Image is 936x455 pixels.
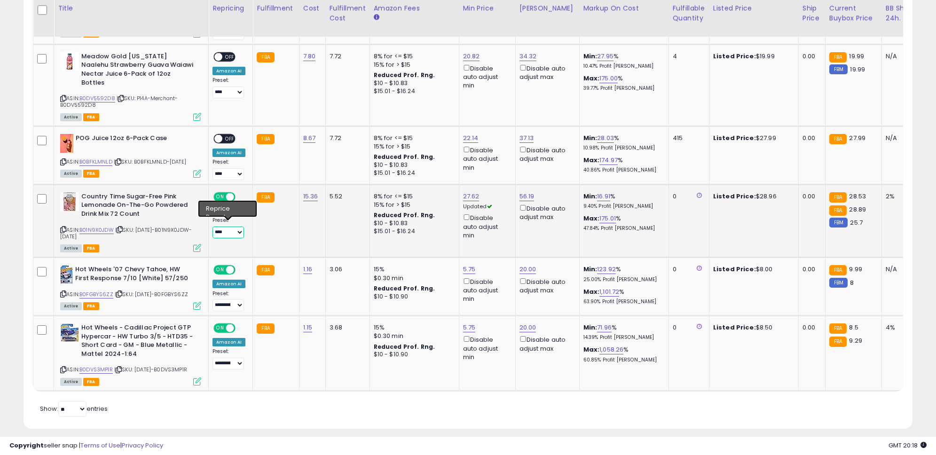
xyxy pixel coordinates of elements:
[234,266,249,274] span: OFF
[60,302,82,310] span: All listings currently available for purchase on Amazon
[519,203,572,221] div: Disable auto adjust max
[583,265,661,282] div: %
[374,134,452,142] div: 8% for <= $15
[60,134,201,177] div: ASIN:
[374,79,452,87] div: $10 - $10.83
[519,265,536,274] a: 20.00
[374,201,452,209] div: 15% for > $15
[83,302,99,310] span: FBA
[463,192,480,201] a: 27.62
[583,323,598,332] b: Min:
[463,203,492,210] span: Updated
[583,357,661,363] p: 60.85% Profit [PERSON_NAME]
[60,378,82,386] span: All listings currently available for purchase on Amazon
[60,94,178,109] span: | SKU: P14A-Merchant-B0DV5592D8
[597,265,616,274] a: 123.92
[79,158,112,166] a: B0BFKLMNLD
[212,207,245,215] div: Amazon AI
[583,298,661,305] p: 63.90% Profit [PERSON_NAME]
[583,3,665,13] div: Markup on Cost
[257,323,274,334] small: FBA
[583,192,598,201] b: Min:
[850,65,865,74] span: 19.99
[79,94,115,102] a: B0DV5592D8
[713,52,756,61] b: Listed Price:
[374,192,452,201] div: 8% for <= $15
[303,323,313,332] a: 1.15
[597,133,614,143] a: 28.03
[673,265,702,274] div: 0
[583,225,661,232] p: 47.84% Profit [PERSON_NAME]
[374,351,452,359] div: $10 - $10.90
[583,85,661,92] p: 39.77% Profit [PERSON_NAME]
[463,133,479,143] a: 22.14
[374,87,452,95] div: $15.01 - $16.24
[374,227,452,235] div: $15.01 - $16.24
[583,74,600,83] b: Max:
[60,244,82,252] span: All listings currently available for purchase on Amazon
[829,52,847,63] small: FBA
[374,153,435,161] b: Reduced Prof. Rng.
[114,366,187,373] span: | SKU: [DATE]-B0DVS3MP1R
[83,170,99,178] span: FBA
[849,133,865,142] span: 27.99
[597,52,614,61] a: 27.95
[374,52,452,61] div: 8% for <= $15
[60,192,79,211] img: 51FnUcTRAsL._SL40_.jpg
[583,265,598,274] b: Min:
[802,134,818,142] div: 0.00
[463,265,476,274] a: 5.75
[222,53,237,61] span: OFF
[60,52,201,120] div: ASIN:
[599,74,618,83] a: 175.00
[60,265,73,284] img: 41331JkukPL._SL40_.jpg
[673,3,705,23] div: Fulfillable Quantity
[374,3,455,13] div: Amazon Fees
[583,145,661,151] p: 10.98% Profit [PERSON_NAME]
[374,265,452,274] div: 15%
[212,280,245,288] div: Amazon AI
[60,113,82,121] span: All listings currently available for purchase on Amazon
[9,441,163,450] div: seller snap | |
[330,323,362,332] div: 3.68
[886,52,917,61] div: N/A
[257,265,274,275] small: FBA
[257,134,274,144] small: FBA
[212,290,245,312] div: Preset:
[374,71,435,79] b: Reduced Prof. Rng.
[583,203,661,210] p: 9.40% Profit [PERSON_NAME]
[886,3,920,23] div: BB Share 24h.
[257,52,274,63] small: FBA
[214,266,226,274] span: ON
[60,170,82,178] span: All listings currently available for purchase on Amazon
[583,214,661,232] div: %
[303,192,318,201] a: 15.36
[713,192,756,201] b: Listed Price:
[80,441,120,450] a: Terms of Use
[713,133,756,142] b: Listed Price:
[122,441,163,450] a: Privacy Policy
[463,334,508,361] div: Disable auto adjust min
[583,167,661,173] p: 40.86% Profit [PERSON_NAME]
[597,192,610,201] a: 16.91
[257,3,295,13] div: Fulfillment
[58,3,205,13] div: Title
[583,323,661,341] div: %
[330,52,362,61] div: 7.72
[673,134,702,142] div: 415
[519,52,537,61] a: 34.32
[374,343,435,351] b: Reduced Prof. Rng.
[234,324,249,332] span: OFF
[212,149,245,157] div: Amazon AI
[330,3,366,23] div: Fulfillment Cost
[583,63,661,70] p: 10.47% Profit [PERSON_NAME]
[374,161,452,169] div: $10 - $10.83
[374,284,435,292] b: Reduced Prof. Rng.
[583,134,661,151] div: %
[802,265,818,274] div: 0.00
[583,214,600,223] b: Max:
[802,52,818,61] div: 0.00
[463,52,480,61] a: 20.82
[519,3,575,13] div: [PERSON_NAME]
[212,338,245,346] div: Amazon AI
